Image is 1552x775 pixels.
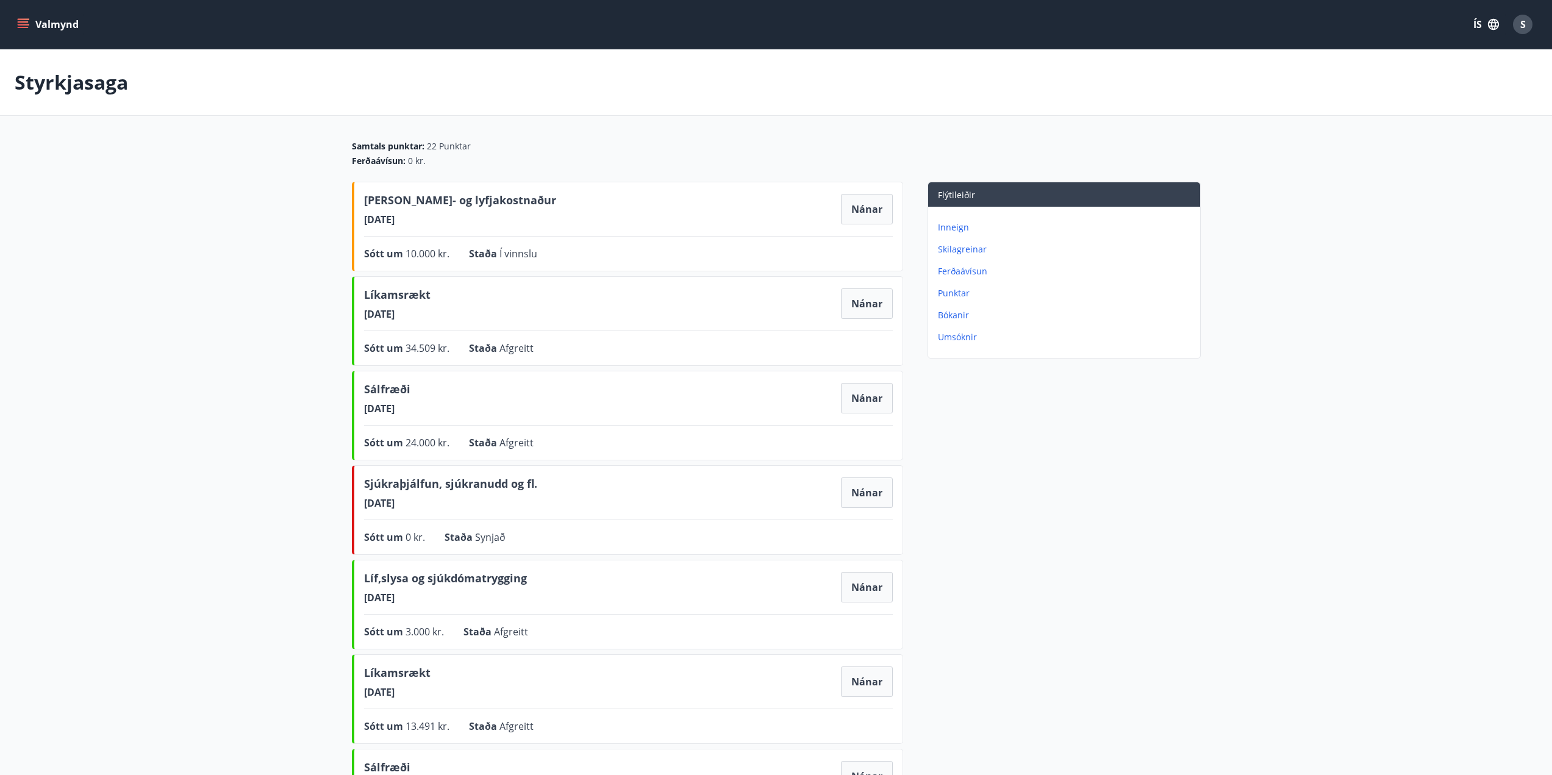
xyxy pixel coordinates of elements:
[364,192,556,213] span: [PERSON_NAME]- og lyfjakostnaður
[406,530,425,544] span: 0 kr.
[364,570,527,591] span: Líf,slysa og sjúkdómatrygging
[841,194,893,224] button: Nánar
[499,436,534,449] span: Afgreitt
[463,625,494,638] span: Staða
[469,247,499,260] span: Staða
[364,381,410,402] span: Sálfræði
[406,341,449,355] span: 34.509 kr.
[841,666,893,697] button: Nánar
[469,720,499,733] span: Staða
[1467,13,1506,35] button: ÍS
[841,477,893,508] button: Nánar
[841,572,893,602] button: Nánar
[427,140,471,152] span: 22 Punktar
[938,243,1195,255] p: Skilagreinar
[364,591,527,604] span: [DATE]
[406,625,444,638] span: 3.000 kr.
[938,287,1195,299] p: Punktar
[364,341,406,355] span: Sótt um
[841,383,893,413] button: Nánar
[364,287,431,307] span: Líkamsrækt
[445,530,475,544] span: Staða
[938,309,1195,321] p: Bókanir
[469,436,499,449] span: Staða
[352,140,424,152] span: Samtals punktar :
[499,247,537,260] span: Í vinnslu
[406,436,449,449] span: 24.000 kr.
[938,265,1195,277] p: Ferðaávísun
[364,685,431,699] span: [DATE]
[364,476,537,496] span: Sjúkraþjálfun, sjúkranudd og fl.
[364,213,556,226] span: [DATE]
[364,247,406,260] span: Sótt um
[364,530,406,544] span: Sótt um
[1508,10,1537,39] button: S
[364,665,431,685] span: Líkamsrækt
[841,288,893,319] button: Nánar
[1520,18,1526,31] span: S
[469,341,499,355] span: Staða
[364,625,406,638] span: Sótt um
[364,496,537,510] span: [DATE]
[938,189,975,201] span: Flýtileiðir
[364,720,406,733] span: Sótt um
[364,436,406,449] span: Sótt um
[352,155,406,167] span: Ferðaávísun :
[406,720,449,733] span: 13.491 kr.
[494,625,528,638] span: Afgreitt
[15,13,84,35] button: menu
[408,155,426,167] span: 0 kr.
[475,530,506,544] span: Synjað
[364,402,410,415] span: [DATE]
[938,221,1195,234] p: Inneign
[364,307,431,321] span: [DATE]
[499,720,534,733] span: Afgreitt
[15,69,128,96] p: Styrkjasaga
[406,247,449,260] span: 10.000 kr.
[938,331,1195,343] p: Umsóknir
[499,341,534,355] span: Afgreitt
